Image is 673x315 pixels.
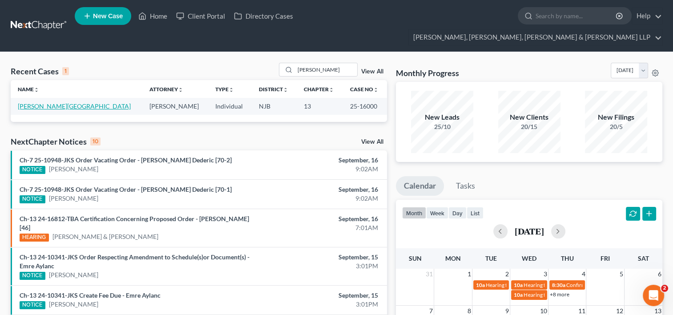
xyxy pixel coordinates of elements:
[49,300,98,309] a: [PERSON_NAME]
[265,262,378,271] div: 3:01PM
[259,86,288,93] a: Districtunfold_more
[445,254,461,262] span: Mon
[18,86,39,93] a: Nameunfold_more
[402,207,426,219] button: month
[178,87,183,93] i: unfold_more
[93,13,123,20] span: New Case
[283,87,288,93] i: unfold_more
[49,165,98,174] a: [PERSON_NAME]
[49,194,98,203] a: [PERSON_NAME]
[229,87,234,93] i: unfold_more
[265,300,378,309] div: 3:01PM
[396,68,459,78] h3: Monthly Progress
[632,8,662,24] a: Help
[561,254,574,262] span: Thu
[643,285,664,306] iframe: Intercom live chat
[426,207,448,219] button: week
[585,112,647,122] div: New Filings
[52,232,158,241] a: [PERSON_NAME] & [PERSON_NAME]
[265,214,378,223] div: September, 16
[265,291,378,300] div: September, 15
[476,282,485,288] span: 10a
[619,269,624,279] span: 5
[552,282,565,288] span: 8:30a
[409,29,662,45] a: [PERSON_NAME], [PERSON_NAME], [PERSON_NAME] & [PERSON_NAME] LLP
[536,8,617,24] input: Search by name...
[304,86,334,93] a: Chapterunfold_more
[467,207,484,219] button: list
[343,98,387,114] td: 25-16000
[411,112,473,122] div: New Leads
[49,271,98,279] a: [PERSON_NAME]
[20,186,232,193] a: Ch-7 25-10948-JKS Order Vacating Order - [PERSON_NAME] Dederic [70-1]
[486,282,555,288] span: Hearing for [PERSON_NAME]
[230,8,298,24] a: Directory Cases
[11,136,101,147] div: NextChapter Notices
[498,122,560,131] div: 20/15
[90,137,101,145] div: 10
[638,254,649,262] span: Sat
[514,282,523,288] span: 10a
[580,269,586,279] span: 4
[361,69,383,75] a: View All
[265,185,378,194] div: September, 16
[329,87,334,93] i: unfold_more
[295,63,357,76] input: Search by name...
[20,234,49,242] div: HEARING
[425,269,434,279] span: 31
[297,98,343,114] td: 13
[448,207,467,219] button: day
[396,176,444,196] a: Calendar
[265,165,378,174] div: 9:02AM
[20,166,45,174] div: NOTICE
[134,8,172,24] a: Home
[585,122,647,131] div: 20/5
[265,194,378,203] div: 9:02AM
[550,291,569,298] a: +8 more
[20,195,45,203] div: NOTICE
[661,285,668,292] span: 2
[20,301,45,309] div: NOTICE
[18,102,131,110] a: [PERSON_NAME][GEOGRAPHIC_DATA]
[208,98,251,114] td: Individual
[361,139,383,145] a: View All
[265,253,378,262] div: September, 15
[20,253,250,270] a: Ch-13 24-10341-JKS Order Respecting Amendment to Schedule(s)or Document(s) - Emre Aylanc
[515,226,544,236] h2: [DATE]
[20,156,232,164] a: Ch-7 25-10948-JKS Order Vacating Order - [PERSON_NAME] Dederic [70-2]
[524,282,593,288] span: Hearing for [PERSON_NAME]
[62,67,69,75] div: 1
[350,86,379,93] a: Case Nounfold_more
[409,254,422,262] span: Sun
[172,8,230,24] a: Client Portal
[215,86,234,93] a: Typeunfold_more
[543,269,548,279] span: 3
[20,272,45,280] div: NOTICE
[514,291,523,298] span: 10a
[485,254,497,262] span: Tue
[142,98,208,114] td: [PERSON_NAME]
[265,223,378,232] div: 7:01AM
[20,215,249,231] a: Ch-13 24-16812-TBA Certification Concerning Proposed Order - [PERSON_NAME] [46]
[373,87,379,93] i: unfold_more
[252,98,297,114] td: NJB
[265,156,378,165] div: September, 16
[20,291,161,299] a: Ch-13 24-10341-JKS Create Fee Due - Emre Aylanc
[522,254,536,262] span: Wed
[34,87,39,93] i: unfold_more
[149,86,183,93] a: Attorneyunfold_more
[448,176,483,196] a: Tasks
[657,269,662,279] span: 6
[467,269,472,279] span: 1
[11,66,69,77] div: Recent Cases
[498,112,560,122] div: New Clients
[411,122,473,131] div: 25/10
[524,291,640,298] span: Hearing for [PERSON_NAME] & [PERSON_NAME]
[504,269,510,279] span: 2
[600,254,610,262] span: Fri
